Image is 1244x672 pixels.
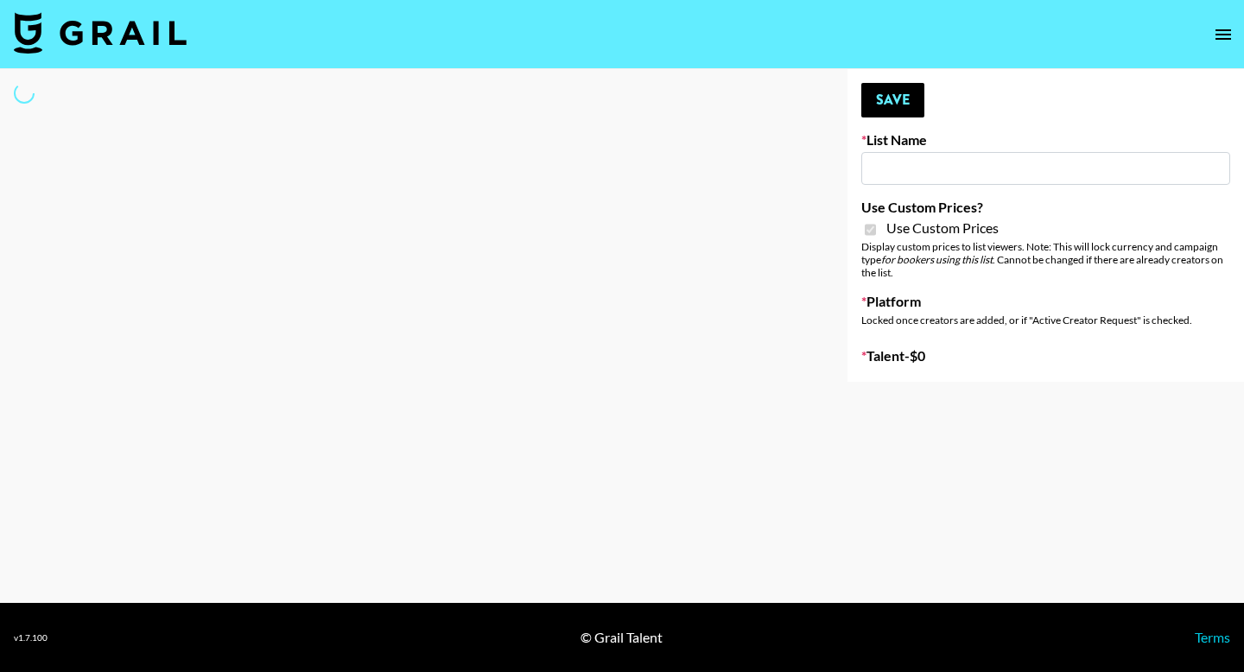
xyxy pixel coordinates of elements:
div: v 1.7.100 [14,632,48,643]
label: Use Custom Prices? [861,199,1230,216]
div: Display custom prices to list viewers. Note: This will lock currency and campaign type . Cannot b... [861,240,1230,279]
a: Terms [1195,629,1230,645]
em: for bookers using this list [881,253,993,266]
label: Platform [861,293,1230,310]
img: Grail Talent [14,12,187,54]
span: Use Custom Prices [886,219,999,237]
label: List Name [861,131,1230,149]
div: Locked once creators are added, or if "Active Creator Request" is checked. [861,314,1230,326]
button: Save [861,83,924,117]
div: © Grail Talent [581,629,663,646]
button: open drawer [1206,17,1241,52]
label: Talent - $ 0 [861,347,1230,365]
